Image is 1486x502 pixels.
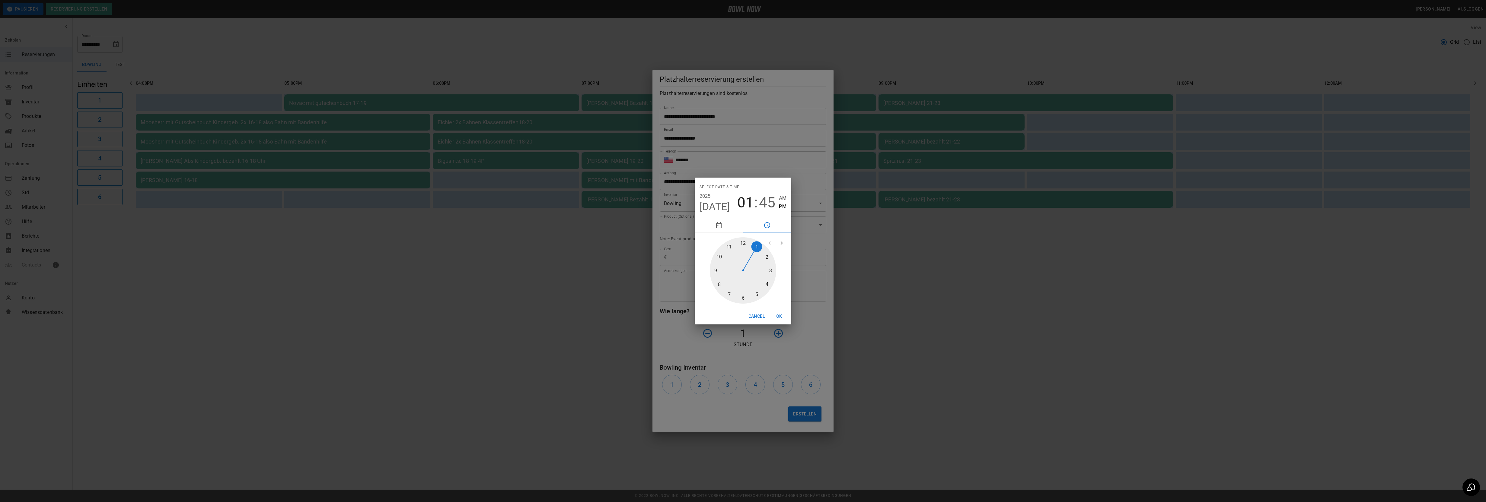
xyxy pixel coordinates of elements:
[779,194,786,202] button: AM
[746,311,767,322] button: Cancel
[759,194,775,211] button: 45
[700,192,711,200] button: 2025
[770,311,789,322] button: OK
[695,218,743,232] button: pick date
[743,218,791,232] button: pick time
[737,194,754,211] button: 01
[779,202,786,210] button: PM
[754,194,758,211] span: :
[776,237,788,249] button: open next view
[700,200,730,213] button: [DATE]
[700,182,739,192] span: Select date & time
